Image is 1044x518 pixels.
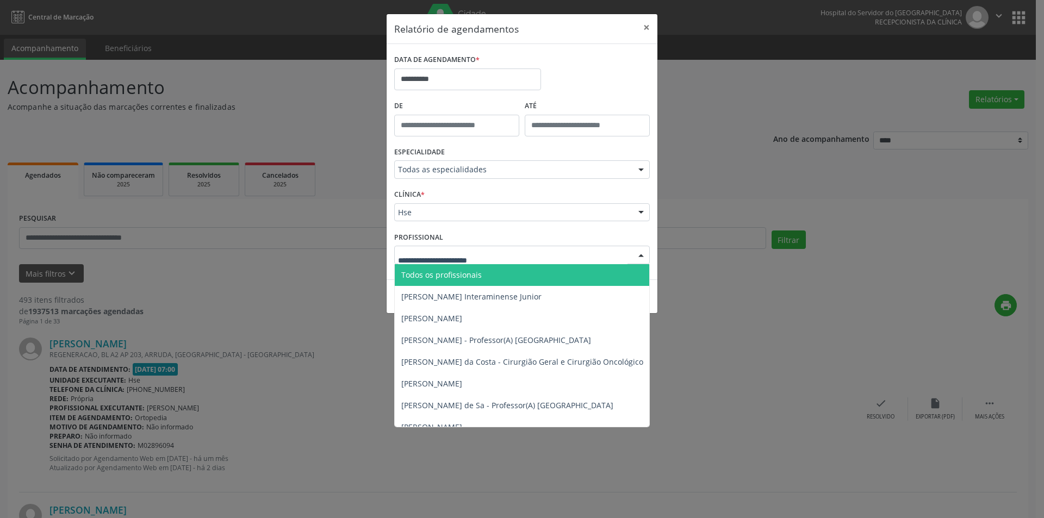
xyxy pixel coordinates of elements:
[401,270,482,280] span: Todos os profissionais
[636,14,657,41] button: Close
[398,164,627,175] span: Todas as especialidades
[394,98,519,115] label: De
[394,186,425,203] label: CLÍNICA
[398,207,627,218] span: Hse
[401,378,462,389] span: [PERSON_NAME]
[394,22,519,36] h5: Relatório de agendamentos
[401,400,613,410] span: [PERSON_NAME] de Sa - Professor(A) [GEOGRAPHIC_DATA]
[394,52,480,68] label: DATA DE AGENDAMENTO
[401,422,462,432] span: [PERSON_NAME]
[401,313,462,323] span: [PERSON_NAME]
[401,335,591,345] span: [PERSON_NAME] - Professor(A) [GEOGRAPHIC_DATA]
[401,357,643,367] span: [PERSON_NAME] da Costa - Cirurgião Geral e Cirurgião Oncológico
[394,144,445,161] label: ESPECIALIDADE
[525,98,650,115] label: ATÉ
[394,229,443,246] label: PROFISSIONAL
[401,291,542,302] span: [PERSON_NAME] Interaminense Junior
